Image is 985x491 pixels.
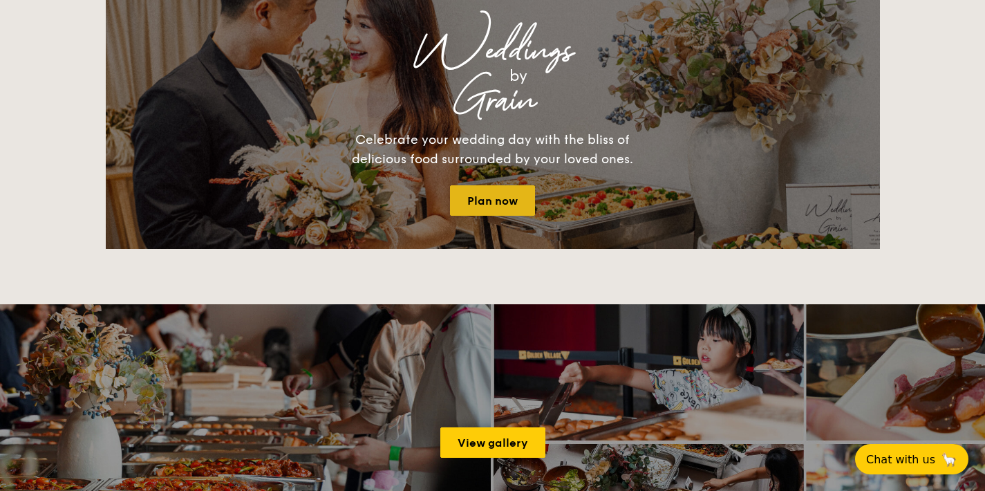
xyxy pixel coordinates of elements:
a: Plan now [450,185,535,216]
div: Celebrate your wedding day with the bliss of delicious food surrounded by your loved ones. [337,130,648,169]
div: by [279,64,758,89]
span: Chat with us [866,453,935,466]
div: Grain [227,89,758,113]
a: View gallery [440,427,545,458]
button: Chat with us🦙 [855,444,968,474]
span: 🦙 [941,452,957,467]
div: Weddings [227,39,758,64]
